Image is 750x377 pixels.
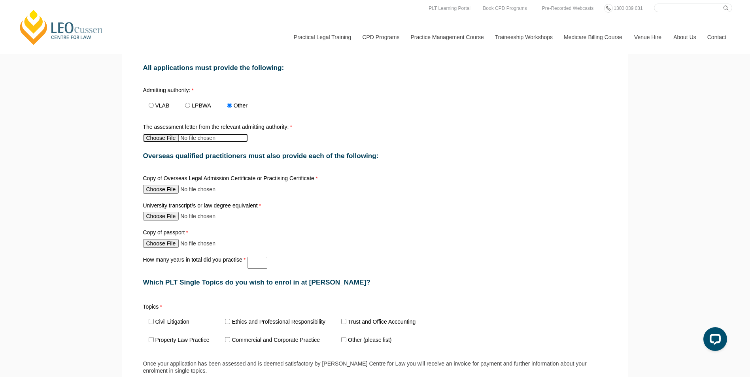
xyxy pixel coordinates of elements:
[143,360,607,374] div: Once your application has been assessed and is deemed satisfactory by [PERSON_NAME] Centre for La...
[356,20,404,54] a: CPD Programs
[701,20,732,54] a: Contact
[348,337,391,343] label: Other (please list)
[247,257,267,269] input: How many years in total did you practise
[155,103,170,108] label: VLAB
[155,337,210,343] label: Property Law Practice
[143,87,262,95] label: Admitting authority:
[192,103,211,108] label: LPBWA
[143,203,263,210] label: University transcript/s or law degree equivalent
[234,103,247,108] label: Other
[614,6,642,11] span: 1300 039 031
[405,20,489,54] a: Practice Management Course
[155,319,189,324] label: Civil Litigation
[348,319,416,324] label: Trust and Office Accounting
[143,279,607,286] h2: Which PLT Single Topics do you wish to enrol in at [PERSON_NAME]?
[232,337,320,343] label: Commercial and Corporate Practice
[143,175,320,183] label: Copy of Overseas Legal Admission Certificate or Practising Certificate
[143,124,294,132] label: The assessment letter from the relevant admitting authority:
[427,4,472,13] a: PLT Learning Portal
[143,134,248,142] input: The assessment letter from the relevant admitting authority:
[288,20,357,54] a: Practical Legal Training
[489,20,558,54] a: Traineeship Workshops
[143,185,248,194] input: Copy of Overseas Legal Admission Certificate or Practising Certificate
[481,4,529,13] a: Book CPD Programs
[558,20,628,54] a: Medicare Billing Course
[143,257,248,263] label: How many years in total did you practise
[143,212,248,221] input: University transcript/s or law degree equivalent
[697,324,730,357] iframe: LiveChat chat widget
[143,64,607,72] h2: All applications must provide the following:
[143,302,242,311] label: Topics required
[667,20,701,54] a: About Us
[232,319,325,324] label: Ethics and Professional Responsibility
[612,4,644,13] a: 1300 039 031
[628,20,667,54] a: Venue Hire
[143,230,222,237] label: Copy of passport
[540,4,596,13] a: Pre-Recorded Webcasts
[143,152,607,160] h2: Overseas qualified practitioners must also provide each of the following:
[18,9,105,46] a: [PERSON_NAME] Centre for Law
[143,239,248,248] input: Copy of passport
[140,301,429,351] div: Topics required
